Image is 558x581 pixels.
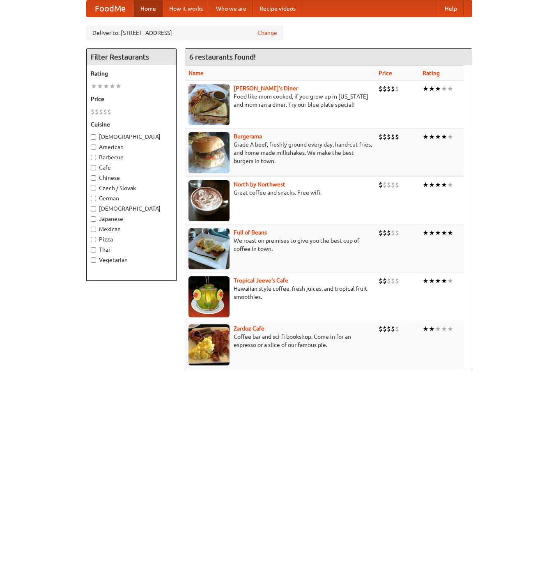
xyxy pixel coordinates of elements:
[91,133,172,141] label: [DEMOGRAPHIC_DATA]
[441,324,447,333] li: ★
[391,180,395,189] li: $
[87,0,134,17] a: FoodMe
[234,181,285,188] b: North by Northwest
[387,276,391,285] li: $
[91,256,172,264] label: Vegetarian
[395,180,399,189] li: $
[188,70,204,76] a: Name
[395,324,399,333] li: $
[209,0,253,17] a: Who we are
[91,174,172,182] label: Chinese
[91,82,97,91] li: ★
[91,95,172,103] h5: Price
[103,107,107,116] li: $
[234,229,267,236] b: Full of Beans
[395,132,399,141] li: $
[91,194,172,202] label: German
[435,324,441,333] li: ★
[91,216,96,222] input: Japanese
[257,29,277,37] a: Change
[188,324,230,365] img: zardoz.jpg
[188,237,372,253] p: We roast on premises to give you the best cup of coffee in town.
[447,132,453,141] li: ★
[423,180,429,189] li: ★
[447,180,453,189] li: ★
[383,228,387,237] li: $
[435,132,441,141] li: ★
[91,186,96,191] input: Czech / Slovak
[441,132,447,141] li: ★
[438,0,464,17] a: Help
[99,107,103,116] li: $
[97,82,103,91] li: ★
[391,132,395,141] li: $
[383,132,387,141] li: $
[188,276,230,317] img: jeeves.jpg
[391,324,395,333] li: $
[95,107,99,116] li: $
[91,134,96,140] input: [DEMOGRAPHIC_DATA]
[91,247,96,253] input: Thai
[91,257,96,263] input: Vegetarian
[379,276,383,285] li: $
[435,276,441,285] li: ★
[447,84,453,93] li: ★
[188,180,230,221] img: north.jpg
[188,188,372,197] p: Great coffee and snacks. Free wifi.
[91,163,172,172] label: Cafe
[423,84,429,93] li: ★
[383,276,387,285] li: $
[383,180,387,189] li: $
[429,324,435,333] li: ★
[91,184,172,192] label: Czech / Slovak
[188,92,372,109] p: Food like mom cooked, if you grew up in [US_STATE] and mom ran a diner. Try our blue plate special!
[395,276,399,285] li: $
[391,228,395,237] li: $
[429,228,435,237] li: ★
[379,324,383,333] li: $
[91,215,172,223] label: Japanese
[234,133,262,140] b: Burgerama
[429,84,435,93] li: ★
[91,155,96,160] input: Barbecue
[387,132,391,141] li: $
[109,82,115,91] li: ★
[447,228,453,237] li: ★
[188,285,372,301] p: Hawaiian style coffee, fresh juices, and tropical fruit smoothies.
[91,153,172,161] label: Barbecue
[387,180,391,189] li: $
[447,276,453,285] li: ★
[441,180,447,189] li: ★
[379,84,383,93] li: $
[188,84,230,125] img: sallys.jpg
[447,324,453,333] li: ★
[387,228,391,237] li: $
[103,82,109,91] li: ★
[379,180,383,189] li: $
[188,228,230,269] img: beans.jpg
[435,84,441,93] li: ★
[91,165,96,170] input: Cafe
[423,228,429,237] li: ★
[91,206,96,211] input: [DEMOGRAPHIC_DATA]
[87,49,176,65] h4: Filter Restaurants
[91,246,172,254] label: Thai
[188,132,230,173] img: burgerama.jpg
[379,132,383,141] li: $
[234,325,264,332] a: Zardoz Cafe
[395,84,399,93] li: $
[91,143,172,151] label: American
[435,228,441,237] li: ★
[91,204,172,213] label: [DEMOGRAPHIC_DATA]
[423,132,429,141] li: ★
[387,324,391,333] li: $
[423,324,429,333] li: ★
[91,69,172,78] h5: Rating
[86,25,283,40] div: Deliver to: [STREET_ADDRESS]
[423,276,429,285] li: ★
[383,84,387,93] li: $
[188,333,372,349] p: Coffee bar and sci-fi bookshop. Come in for an espresso or a slice of our famous pie.
[441,84,447,93] li: ★
[189,53,256,61] ng-pluralize: 6 restaurants found!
